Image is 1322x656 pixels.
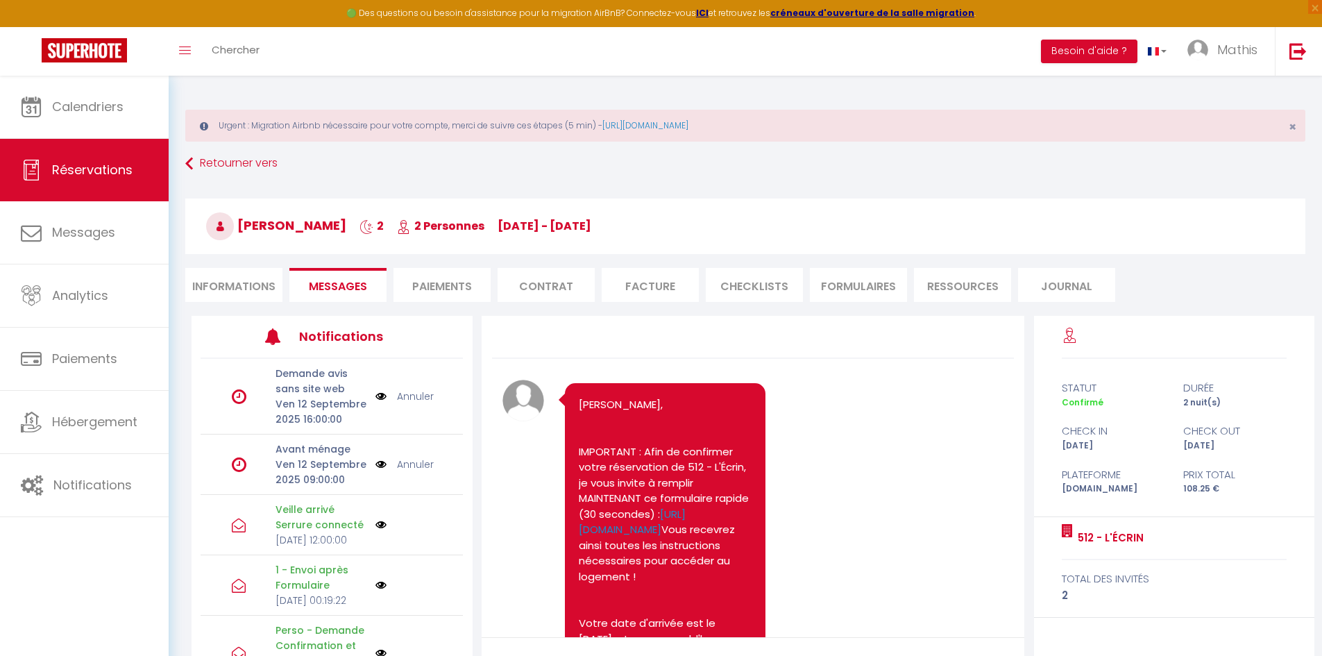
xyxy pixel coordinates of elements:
a: Annuler [397,389,434,404]
h3: Notifications [299,321,409,352]
div: Plateforme [1053,466,1174,483]
a: ... Mathis [1177,27,1275,76]
a: Annuler [397,457,434,472]
div: [DATE] [1174,439,1296,453]
span: Hébergement [52,413,137,430]
a: Chercher [201,27,270,76]
span: Notifications [53,476,132,494]
span: 2 [359,218,384,234]
span: 2 Personnes [397,218,484,234]
img: NO IMAGE [375,580,387,591]
img: NO IMAGE [375,457,387,472]
span: Messages [52,224,115,241]
p: Veille arrivé Serrure connecté [276,502,366,532]
li: Paiements [393,268,491,302]
span: Paiements [52,350,117,367]
div: Prix total [1174,466,1296,483]
span: Calendriers [52,98,124,115]
a: créneaux d'ouverture de la salle migration [770,7,974,19]
a: [URL][DOMAIN_NAME] [579,507,686,537]
li: Contrat [498,268,595,302]
span: × [1289,118,1296,135]
span: Confirmé [1062,396,1103,408]
li: CHECKLISTS [706,268,803,302]
span: Chercher [212,42,260,57]
img: logout [1289,42,1307,60]
img: avatar.png [502,380,544,421]
p: 1 - Envoi après Formulaire [276,562,366,593]
li: Ressources [914,268,1011,302]
span: Réservations [52,161,133,178]
div: check in [1053,423,1174,439]
p: Demande avis sans site web [276,366,366,396]
span: Analytics [52,287,108,304]
li: Informations [185,268,282,302]
div: 2 [1062,587,1287,604]
li: Facture [602,268,699,302]
img: NO IMAGE [375,389,387,404]
a: ICI [696,7,709,19]
div: check out [1174,423,1296,439]
span: Mathis [1217,41,1257,58]
img: Super Booking [42,38,127,62]
div: Urgent : Migration Airbnb nécessaire pour votre compte, merci de suivre ces étapes (5 min) - [185,110,1305,142]
li: Journal [1018,268,1115,302]
p: Ven 12 Septembre 2025 16:00:00 [276,396,366,427]
div: 108.25 € [1174,482,1296,496]
div: [DOMAIN_NAME] [1053,482,1174,496]
button: Close [1289,121,1296,133]
div: [DATE] [1053,439,1174,453]
p: [DATE] 12:00:00 [276,532,366,548]
span: [DATE] - [DATE] [498,218,591,234]
div: statut [1053,380,1174,396]
a: [URL][DOMAIN_NAME] [602,119,688,131]
li: FORMULAIRES [810,268,907,302]
span: [PERSON_NAME] [206,217,346,234]
a: Retourner vers [185,151,1305,176]
button: Besoin d'aide ? [1041,40,1137,63]
div: total des invités [1062,571,1287,587]
span: Messages [309,278,367,294]
div: 2 nuit(s) [1174,396,1296,410]
img: ... [1187,40,1208,60]
p: [DATE] 00:19:22 [276,593,366,608]
p: Avant ménage [276,441,366,457]
div: durée [1174,380,1296,396]
a: 512 - L'Écrin [1073,530,1144,546]
img: NO IMAGE [375,519,387,530]
p: Ven 12 Septembre 2025 09:00:00 [276,457,366,487]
